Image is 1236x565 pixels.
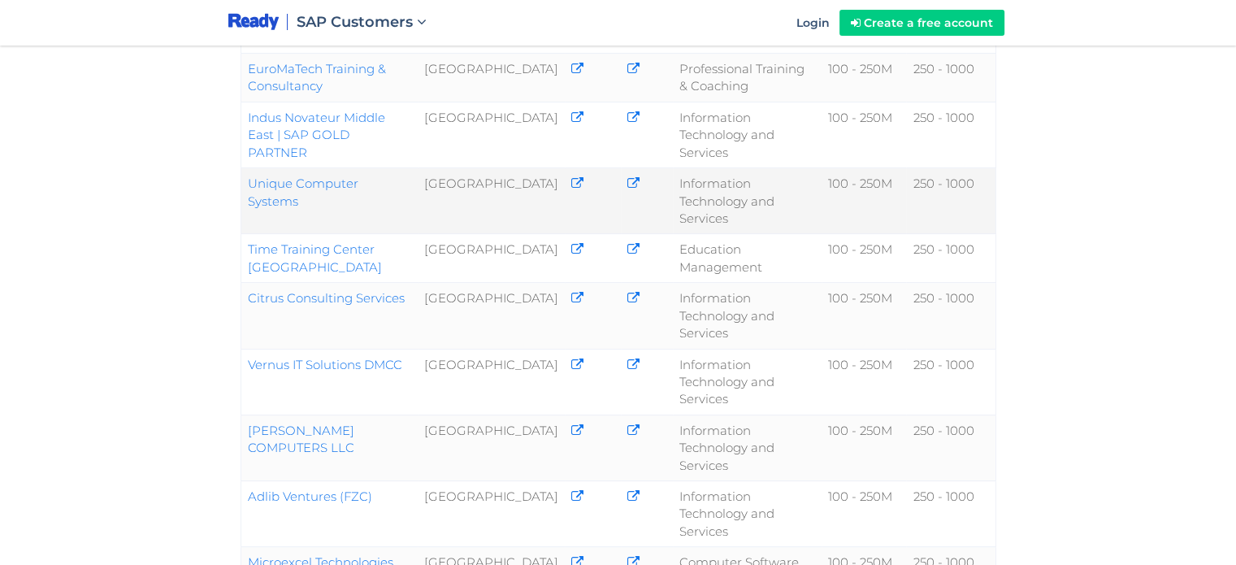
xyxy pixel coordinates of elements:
[248,423,354,455] a: [PERSON_NAME] COMPUTERS LLC
[906,349,995,415] td: 250 - 1000
[822,481,906,547] td: 100 - 250M
[673,234,822,283] td: Education Management
[418,54,565,102] td: [GEOGRAPHIC_DATA]
[418,102,565,167] td: [GEOGRAPHIC_DATA]
[673,283,822,349] td: Information Technology and Services
[418,234,565,283] td: [GEOGRAPHIC_DATA]
[787,2,839,43] a: Login
[906,481,995,547] td: 250 - 1000
[839,10,1004,36] a: Create a free account
[248,110,385,160] a: Indus Novateur Middle East | SAP GOLD PARTNER
[673,481,822,547] td: Information Technology and Services
[248,30,329,46] a: Hilti Emirates
[906,102,995,167] td: 250 - 1000
[822,349,906,415] td: 100 - 250M
[822,234,906,283] td: 100 - 250M
[906,234,995,283] td: 250 - 1000
[673,168,822,234] td: Information Technology and Services
[906,54,995,102] td: 250 - 1000
[418,283,565,349] td: [GEOGRAPHIC_DATA]
[822,415,906,480] td: 100 - 250M
[418,168,565,234] td: [GEOGRAPHIC_DATA]
[822,54,906,102] td: 100 - 250M
[248,241,382,274] a: Time Training Center [GEOGRAPHIC_DATA]
[248,357,402,372] a: Vernus IT Solutions DMCC
[673,349,822,415] td: Information Technology and Services
[906,168,995,234] td: 250 - 1000
[906,415,995,480] td: 250 - 1000
[248,176,358,208] a: Unique Computer Systems
[906,283,995,349] td: 250 - 1000
[673,102,822,167] td: Information Technology and Services
[248,61,386,93] a: EuroMaTech Training & Consultancy
[822,283,906,349] td: 100 - 250M
[822,102,906,167] td: 100 - 250M
[822,168,906,234] td: 100 - 250M
[248,489,372,504] a: Adlib Ventures (FZC)
[248,290,405,306] a: Citrus Consulting Services
[673,54,822,102] td: Professional Training & Coaching
[297,13,413,31] span: SAP Customers
[418,481,565,547] td: [GEOGRAPHIC_DATA]
[228,12,280,33] img: logo
[418,415,565,480] td: [GEOGRAPHIC_DATA]
[796,15,830,30] span: Login
[673,415,822,480] td: Information Technology and Services
[418,349,565,415] td: [GEOGRAPHIC_DATA]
